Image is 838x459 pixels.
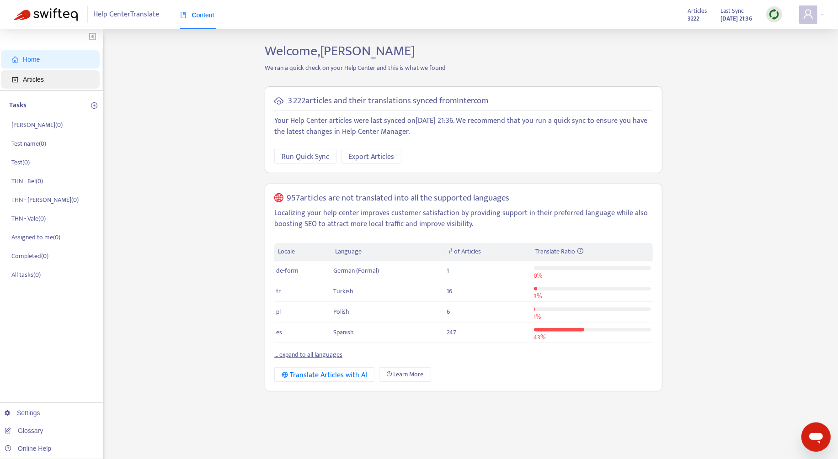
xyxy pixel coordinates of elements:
p: Tasks [9,100,27,111]
p: Completed ( 0 ) [11,251,48,261]
span: plus-circle [91,102,97,109]
button: Translate Articles with AI [274,367,374,382]
span: Articles [688,6,707,16]
a: Settings [5,409,40,417]
span: Home [23,56,40,63]
p: THN - [PERSON_NAME] ( 0 ) [11,195,79,205]
a: Online Help [5,445,51,452]
span: de-form [276,265,299,276]
span: Welcome, [PERSON_NAME] [265,40,415,63]
p: Assigned to me ( 0 ) [11,232,60,242]
span: 247 [447,327,456,338]
a: Learn More [379,367,431,382]
span: global [274,193,283,204]
span: cloud-sync [274,96,283,106]
div: Translate Articles with AI [282,369,367,381]
img: sync.dc5367851b00ba804db3.png [769,9,780,20]
span: 0 % [534,270,543,281]
span: es [276,327,282,338]
span: Help Center Translate [94,6,160,23]
span: 3 % [534,291,542,301]
strong: 3222 [688,14,699,24]
span: tr [276,286,281,296]
span: Content [180,11,214,19]
p: THN - Vale ( 0 ) [11,214,46,223]
p: We ran a quick check on your Help Center and this is what we found [258,63,669,73]
button: Run Quick Sync [274,149,336,164]
span: user [803,9,814,20]
span: Turkish [333,286,353,296]
span: Spanish [333,327,354,338]
p: [PERSON_NAME] ( 0 ) [11,120,63,130]
span: Run Quick Sync [282,151,329,163]
p: Test name ( 0 ) [11,139,46,148]
span: book [180,12,187,18]
span: 1 % [534,311,541,322]
span: 43 % [534,332,546,343]
h5: 957 articles are not translated into all the supported languages [287,193,510,204]
th: Language [331,243,445,261]
span: account-book [12,76,18,83]
th: Locale [274,243,331,261]
p: Your Help Center articles were last synced on [DATE] 21:36 . We recommend that you run a quick sy... [274,116,653,137]
div: Translate Ratio [536,247,649,257]
button: Export Articles [341,149,401,164]
th: # of Articles [445,243,532,261]
span: Last Sync [721,6,744,16]
img: Swifteq [14,8,78,21]
span: Polish [333,306,349,317]
span: 16 [447,286,452,296]
p: Test ( 0 ) [11,158,30,167]
strong: [DATE] 21:36 [721,14,753,24]
h5: 3 222 articles and their translations synced from Intercom [288,96,488,106]
span: German (Formal) [333,265,379,276]
p: All tasks ( 0 ) [11,270,41,280]
p: Localizing your help center improves customer satisfaction by providing support in their preferre... [274,208,653,230]
iframe: Button to launch messaging window [801,422,831,452]
span: Export Articles [348,151,394,163]
span: 1 [447,265,449,276]
span: Learn More [394,369,424,380]
p: THN - Bel ( 0 ) [11,176,43,186]
span: home [12,56,18,63]
span: Articles [23,76,44,83]
a: ... expand to all languages [274,349,342,360]
span: pl [276,306,281,317]
span: 6 [447,306,450,317]
a: Glossary [5,427,43,434]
